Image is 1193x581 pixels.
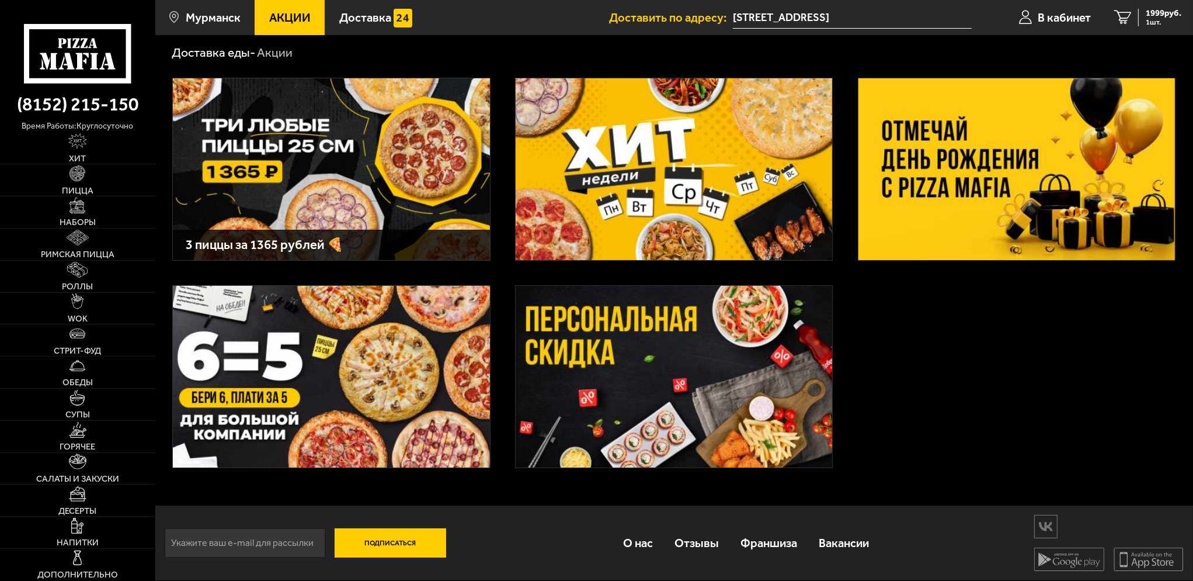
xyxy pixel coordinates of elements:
span: 1999 руб. [1146,9,1181,18]
a: Франшиза [730,523,808,563]
div: Акции [257,44,293,61]
img: 15daf4d41897b9f0e9f617042186c801.svg [394,9,412,27]
span: Доставка [339,12,391,23]
span: Обеды [62,378,93,387]
span: Супы [65,410,90,419]
span: Римская пицца [41,250,114,259]
span: Салаты и закуски [36,475,119,483]
span: Десерты [58,507,96,516]
input: Ваш адрес доставки [733,7,972,29]
span: Роллы [62,282,93,291]
span: улица Трудовых Резервов, 11 [733,7,972,29]
input: Укажите ваш e-mail для рассылки [165,528,325,558]
span: WOK [68,314,88,323]
span: В кабинет [1038,12,1091,23]
span: Пицца [62,186,93,195]
a: Вакансии [808,523,879,563]
span: Хит [69,154,86,163]
a: О нас [613,523,664,563]
span: Стрит-фуд [54,347,101,355]
span: Наборы [60,218,96,227]
a: Доставка еды- [172,45,255,60]
span: 1 шт. [1146,19,1181,26]
span: Доставить по адресу: [609,12,733,23]
span: Акции [269,12,311,23]
img: vk [1035,516,1057,537]
a: 3 пиццы за 1365 рублей 🍕 [172,78,490,261]
h3: 3 пиццы за 1365 рублей 🍕 [186,238,478,251]
span: Напитки [57,538,99,547]
a: Отзывы [664,523,730,563]
span: Мурманск [186,12,241,23]
span: Горячее [60,442,95,451]
button: Подписаться [335,528,447,558]
span: Дополнительно [37,570,118,579]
